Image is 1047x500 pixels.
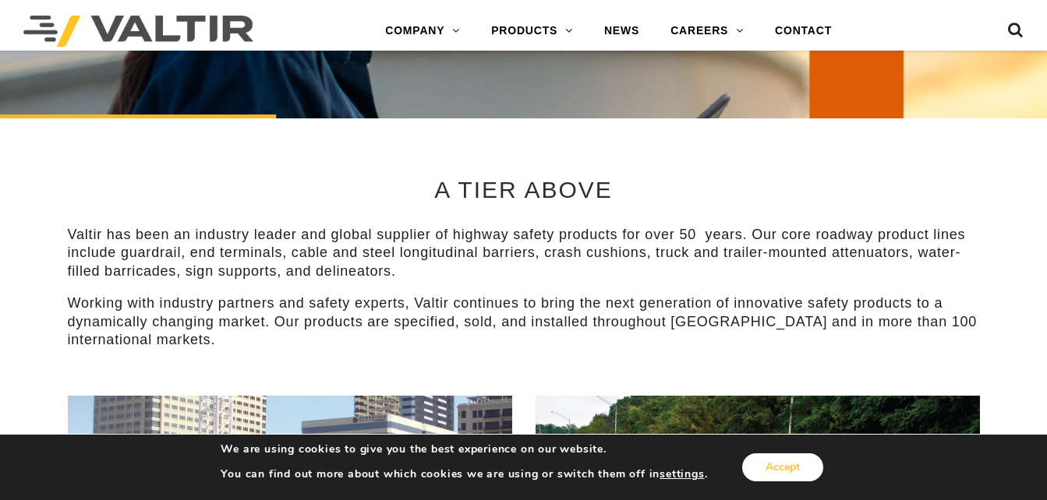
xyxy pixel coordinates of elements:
[660,467,704,481] button: settings
[742,453,823,481] button: Accept
[68,226,980,280] p: Valtir has been an industry leader and global supplier of highway safety products for over 50 yea...
[759,16,847,47] a: CONTACT
[221,467,707,481] p: You can find out more about which cookies we are using or switch them off in .
[476,16,589,47] a: PRODUCTS
[68,294,980,349] p: Working with industry partners and safety experts, Valtir continues to bring the next generation ...
[23,16,253,47] img: Valtir
[68,177,980,202] h2: A TIER ABOVE
[370,16,476,47] a: COMPANY
[589,16,655,47] a: NEWS
[655,16,759,47] a: CAREERS
[221,442,707,456] p: We are using cookies to give you the best experience on our website.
